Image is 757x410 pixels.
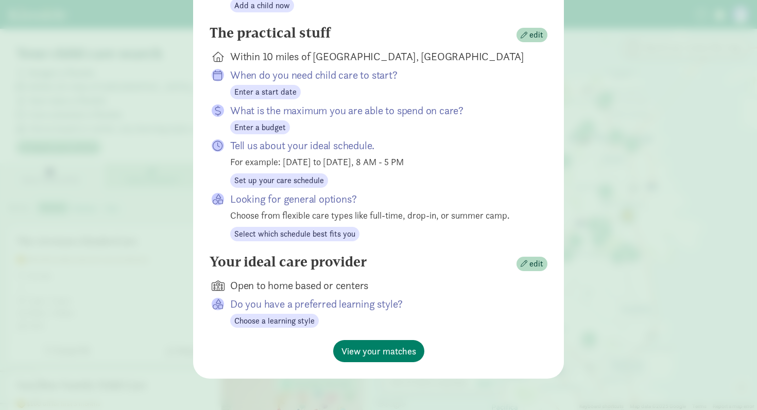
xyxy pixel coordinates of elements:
h4: The practical stuff [210,25,331,41]
span: Enter a start date [234,86,297,98]
span: View your matches [341,344,416,358]
span: Enter a budget [234,121,286,134]
p: Tell us about your ideal schedule. [230,138,531,153]
button: edit [517,257,547,271]
span: Set up your care schedule [234,174,324,187]
div: Within 10 miles of [GEOGRAPHIC_DATA], [GEOGRAPHIC_DATA] [230,49,531,64]
button: Choose a learning style [230,314,319,328]
button: edit [517,28,547,42]
div: For example: [DATE] to [DATE], 8 AM - 5 PM [230,155,531,169]
span: edit [529,258,543,270]
h4: Your ideal care provider [210,254,367,270]
button: Enter a budget [230,120,290,135]
button: View your matches [333,340,424,362]
span: Choose a learning style [234,315,315,327]
p: What is the maximum you are able to spend on care? [230,103,531,118]
button: Set up your care schedule [230,173,328,188]
span: Select which schedule best fits you [234,228,355,240]
p: Looking for general options? [230,192,531,206]
p: Do you have a preferred learning style? [230,297,531,311]
button: Enter a start date [230,85,301,99]
button: Select which schedule best fits you [230,227,359,241]
p: When do you need child care to start? [230,68,531,82]
span: edit [529,29,543,41]
div: Choose from flexible care types like full-time, drop-in, or summer camp. [230,208,531,222]
div: Open to home based or centers [230,278,531,293]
